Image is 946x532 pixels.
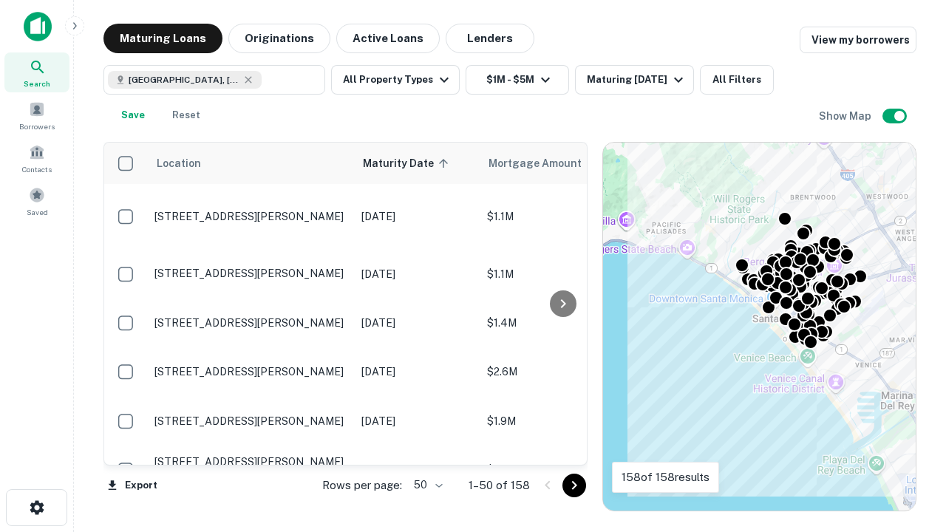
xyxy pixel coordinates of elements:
[562,474,586,497] button: Go to next page
[4,95,69,135] a: Borrowers
[154,415,347,428] p: [STREET_ADDRESS][PERSON_NAME]
[4,138,69,178] a: Contacts
[489,154,601,172] span: Mortgage Amount
[354,143,480,184] th: Maturity Date
[322,477,402,494] p: Rows per page:
[103,474,161,497] button: Export
[487,462,635,478] p: $3.4M
[361,208,472,225] p: [DATE]
[27,206,48,218] span: Saved
[466,65,569,95] button: $1M - $5M
[154,210,347,223] p: [STREET_ADDRESS][PERSON_NAME]
[487,364,635,380] p: $2.6M
[154,267,347,280] p: [STREET_ADDRESS][PERSON_NAME]
[361,462,472,478] p: [DATE]
[336,24,440,53] button: Active Loans
[156,154,201,172] span: Location
[19,120,55,132] span: Borrowers
[800,27,916,53] a: View my borrowers
[103,24,222,53] button: Maturing Loans
[147,143,354,184] th: Location
[487,266,635,282] p: $1.1M
[154,455,347,468] p: [STREET_ADDRESS][PERSON_NAME]
[163,100,210,130] button: Reset
[361,413,472,429] p: [DATE]
[487,413,635,429] p: $1.9M
[361,364,472,380] p: [DATE]
[408,474,445,496] div: 50
[361,266,472,282] p: [DATE]
[872,414,946,485] iframe: Chat Widget
[700,65,774,95] button: All Filters
[622,468,709,486] p: 158 of 158 results
[4,52,69,92] a: Search
[22,163,52,175] span: Contacts
[4,181,69,221] a: Saved
[446,24,534,53] button: Lenders
[154,316,347,330] p: [STREET_ADDRESS][PERSON_NAME]
[228,24,330,53] button: Originations
[361,315,472,331] p: [DATE]
[480,143,642,184] th: Mortgage Amount
[24,78,50,89] span: Search
[487,208,635,225] p: $1.1M
[603,143,916,511] div: 0 0
[363,154,453,172] span: Maturity Date
[109,100,157,130] button: Save your search to get updates of matches that match your search criteria.
[587,71,687,89] div: Maturing [DATE]
[129,73,239,86] span: [GEOGRAPHIC_DATA], [GEOGRAPHIC_DATA], [GEOGRAPHIC_DATA]
[487,315,635,331] p: $1.4M
[154,365,347,378] p: [STREET_ADDRESS][PERSON_NAME]
[575,65,694,95] button: Maturing [DATE]
[331,65,460,95] button: All Property Types
[819,108,874,124] h6: Show Map
[24,12,52,41] img: capitalize-icon.png
[469,477,530,494] p: 1–50 of 158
